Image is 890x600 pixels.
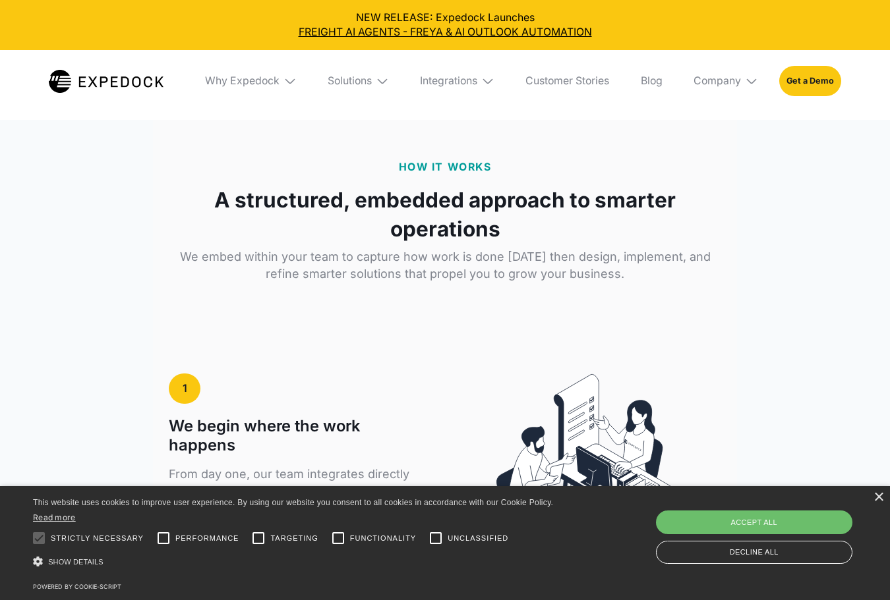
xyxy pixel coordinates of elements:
iframe: Chat Widget [670,458,890,600]
span: This website uses cookies to improve user experience. By using our website you consent to all coo... [33,498,553,507]
a: Blog [630,50,673,113]
a: Get a Demo [779,66,841,96]
a: Read more [33,512,76,522]
span: Strictly necessary [51,533,144,544]
div: Integrations [420,74,477,88]
h1: We begin where the work happens [169,417,424,454]
strong: A structured, embedded approach to smarter operations [169,186,721,243]
a: Powered by cookie-script [33,583,121,590]
div: Integrations [409,50,504,113]
div: Decline all [656,541,853,564]
p: HOW IT WORKS [399,159,492,175]
div: Solutions [317,50,399,113]
span: Show details [48,558,104,566]
div: Solutions [328,74,372,88]
a: Customer Stories [516,50,620,113]
span: Performance [175,533,239,544]
div: Why Expedock [205,74,280,88]
p: From day one, our team integrates directly into your operations. working alongside your staff to ... [169,466,424,534]
p: We embed within your team to capture how work is done [DATE] then design, implement, and refine s... [169,248,721,283]
a: FREIGHT AI AGENTS - FREYA & AI OUTLOOK AUTOMATION [11,25,879,40]
div: Show details [33,553,569,572]
div: Company [684,50,769,113]
span: Targeting [270,533,318,544]
div: Why Expedock [194,50,307,113]
div: Accept all [656,510,853,534]
div: NEW RELEASE: Expedock Launches [11,11,879,40]
span: Unclassified [448,533,508,544]
div: Company [694,74,741,88]
a: 1 [169,373,200,404]
span: Functionality [350,533,416,544]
